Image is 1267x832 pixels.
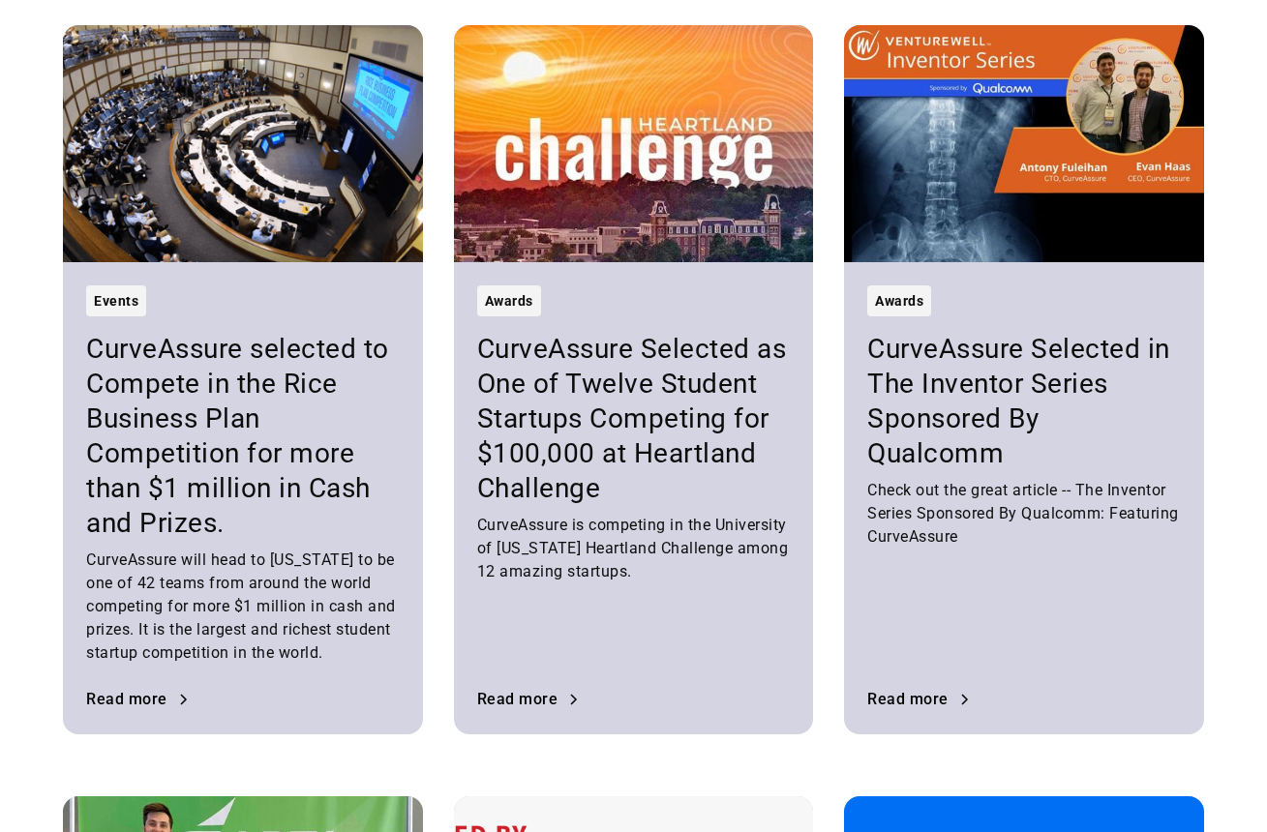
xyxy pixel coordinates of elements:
a: AwardsCurveAssure Selected as One of Twelve Student Startups Competing for $100,000 at Heartland ... [454,25,813,734]
div: Read more [867,692,949,707]
div: Awards [485,289,533,312]
div: CurveAssure is competing in the University of [US_STATE] Heartland Challenge among 12 amazing sta... [477,514,790,583]
a: EventsCurveAssure selected to Compete in the Rice Business Plan Competition for more than $1 mill... [63,25,422,734]
h3: CurveAssure Selected as One of Twelve Student Startups Competing for $100,000 at Heartland Challenge [477,332,790,506]
h3: CurveAssure selected to Compete in the Rice Business Plan Competition for more than $1 million in... [86,332,399,541]
h3: CurveAssure Selected in The Inventor Series Sponsored By Qualcomm [867,332,1180,471]
a: AwardsCurveAssure Selected in The Inventor Series Sponsored By QualcommCheck out the great articl... [844,25,1203,734]
div: Check out the great article -- The Inventor Series Sponsored By Qualcomm: Featuring CurveAssure [867,479,1180,549]
div: CurveAssure will head to [US_STATE] to be one of 42 teams from around the world competing for mor... [86,549,399,665]
div: Read more [86,692,167,707]
div: Awards [875,289,923,312]
div: Read more [477,692,558,707]
div: Events [94,289,138,312]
